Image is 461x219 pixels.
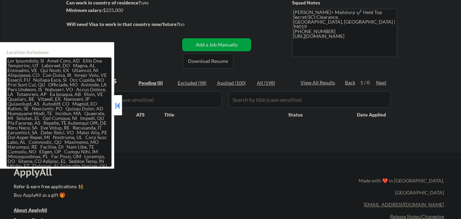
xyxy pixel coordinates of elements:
div: 1 / 0 [360,79,376,86]
div: ApplyAll [14,166,60,178]
strong: Minimum salary: [66,7,103,13]
button: Download Resume [183,53,233,69]
a: About ApplyAll [14,206,57,215]
input: Search by company (case sensitive) [69,91,222,108]
div: Excluded (98) [178,80,212,86]
div: View All Results [301,79,337,86]
u: About ApplyAll [14,207,47,213]
div: Date Applied [357,111,387,118]
button: Add a Job Manually [182,38,251,51]
div: Status [288,108,347,121]
div: Made with ❤️ in [GEOGRAPHIC_DATA], [GEOGRAPHIC_DATA] [356,175,444,199]
div: Back [345,79,356,86]
strong: Will need Visa to work in that country now/future?: [67,21,180,27]
div: Pending (0) [139,80,173,86]
div: $225,000 [66,7,180,14]
div: Applied (100) [217,80,251,86]
div: Location Inclusions: [6,49,112,56]
div: Title [164,111,282,118]
div: ATS [136,111,164,118]
a: [EMAIL_ADDRESS][DOMAIN_NAME] [364,202,444,207]
div: Buy ApplyAll as a gift 🎁 [14,193,82,197]
input: Search by title (case sensitive) [229,91,391,108]
div: All (198) [257,80,291,86]
div: no [179,21,199,28]
div: Next [376,79,387,86]
a: Refer & earn free applications 👯‍♀️ [14,184,216,191]
a: Buy ApplyAll as a gift 🎁 [14,191,82,200]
